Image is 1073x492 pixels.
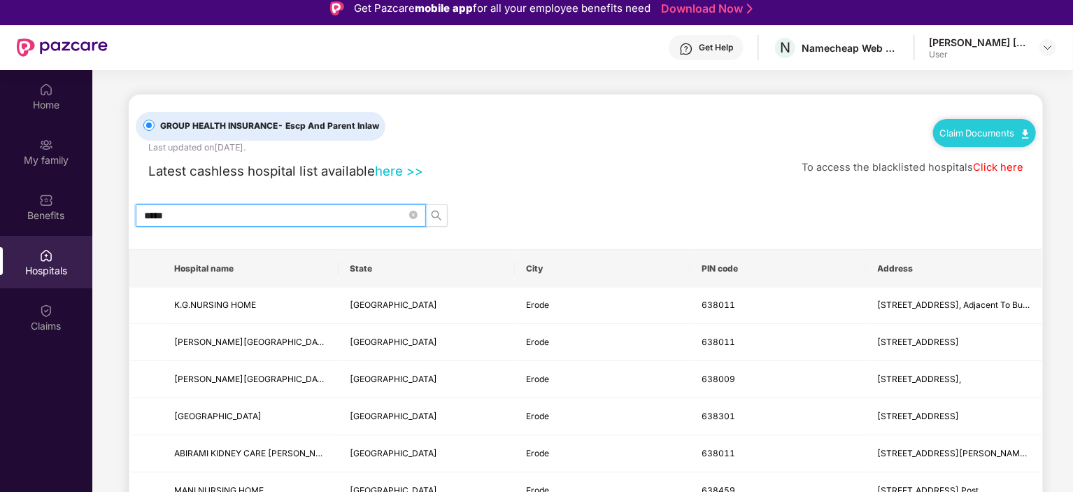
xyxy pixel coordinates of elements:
span: ABIRAMI KIDNEY CARE [PERSON_NAME] HOSPITAL [174,448,381,458]
img: svg+xml;base64,PHN2ZyB3aWR0aD0iMjAiIGhlaWdodD0iMjAiIHZpZXdCb3g9IjAgMCAyMCAyMCIgZmlsbD0ibm9uZSIgeG... [39,138,53,152]
img: svg+xml;base64,PHN2ZyBpZD0iQmVuZWZpdHMiIHhtbG5zPSJodHRwOi8vd3d3LnczLm9yZy8yMDAwL3N2ZyIgd2lkdGg9Ij... [39,193,53,207]
td: ASHOK KRISHNA HOSPITAL [163,398,339,435]
th: Address [867,250,1042,288]
a: Download Now [661,1,748,16]
span: close-circle [409,211,418,219]
td: Tamil Nadu [339,435,514,472]
td: Tamil Nadu [339,398,514,435]
span: [GEOGRAPHIC_DATA] [350,374,437,384]
a: here >> [375,163,423,178]
span: Erode [526,300,549,310]
img: svg+xml;base64,PHN2ZyBpZD0iRHJvcGRvd24tMzJ4MzIiIHhtbG5zPSJodHRwOi8vd3d3LnczLm9yZy8yMDAwL3N2ZyIgd2... [1042,42,1053,53]
div: User [929,49,1027,60]
td: Erode [515,398,690,435]
span: Erode [526,374,549,384]
span: [PERSON_NAME][GEOGRAPHIC_DATA] [174,374,331,384]
img: Logo [330,1,344,15]
div: [PERSON_NAME] [PERSON_NAME] [929,36,1027,49]
span: Latest cashless hospital list available [148,163,375,178]
td: 564, Perundurai Rd [867,324,1042,361]
span: [GEOGRAPHIC_DATA] [350,337,437,347]
span: - Escp And Parent Inlaw [278,120,379,131]
span: Erode [526,411,549,421]
td: DR KUMARASAMY HOSPITAL [163,361,339,398]
a: Claim Documents [940,127,1029,139]
span: [GEOGRAPHIC_DATA] [350,448,437,458]
span: Erode [526,448,549,458]
img: New Pazcare Logo [17,38,108,57]
span: [PERSON_NAME][GEOGRAPHIC_DATA] AND HOSPITALS [174,337,400,347]
td: ABIRAMI KIDNEY CARE DR THANGAVELU HOSPITAL [163,435,339,472]
img: svg+xml;base64,PHN2ZyBpZD0iQ2xhaW0iIHhtbG5zPSJodHRwOi8vd3d3LnczLm9yZy8yMDAwL3N2ZyIgd2lkdGg9IjIwIi... [39,304,53,318]
a: Click here [973,161,1023,174]
span: To access the blacklisted hospitals [802,161,973,174]
span: [STREET_ADDRESS], Adjacent To Bus Stand. [878,300,1055,310]
td: No. 22, Poosari Chennimalai Street, [867,361,1042,398]
span: Erode [526,337,549,347]
span: 638301 [702,411,735,421]
span: N [780,39,790,56]
td: 581-582, BROUGH ROAD, NEAR RAVI THEATRE [867,435,1042,472]
span: K.G.NURSING HOME [174,300,256,310]
img: svg+xml;base64,PHN2ZyBpZD0iSGVscC0zMngzMiIgeG1sbnM9Imh0dHA6Ly93d3cudzMub3JnLzIwMDAvc3ZnIiB3aWR0aD... [679,42,693,56]
img: svg+xml;base64,PHN2ZyB4bWxucz0iaHR0cDovL3d3dy53My5vcmcvMjAwMC9zdmciIHdpZHRoPSIxMC40IiBoZWlnaHQ9Ij... [1022,129,1029,139]
td: 60 A Devapuram Road, Bhavani [867,398,1042,435]
span: 638011 [702,337,735,347]
th: PIN code [690,250,866,288]
td: Erode [515,324,690,361]
span: Address [878,263,1031,274]
strong: mobile app [415,1,473,15]
td: Erode [515,288,690,325]
td: Tamil Nadu [339,324,514,361]
span: Hospital name [174,263,327,274]
th: State [339,250,514,288]
span: [STREET_ADDRESS] [878,411,960,421]
img: Stroke [747,1,753,16]
td: Erode [515,361,690,398]
span: GROUP HEALTH INSURANCE [155,120,385,133]
td: K.G.NURSING HOME [163,288,339,325]
div: Get Help [699,42,733,53]
td: 47, Mettur Road, Adjacent To Bus Stand. [867,288,1042,325]
img: svg+xml;base64,PHN2ZyBpZD0iSG9zcGl0YWxzIiB4bWxucz0iaHR0cDovL3d3dy53My5vcmcvMjAwMC9zdmciIHdpZHRoPS... [39,248,53,262]
td: MAARUTHI MEDICAL CENTRE AND HOSPITALS [163,324,339,361]
td: Erode [515,435,690,472]
img: svg+xml;base64,PHN2ZyBpZD0iSG9tZSIgeG1sbnM9Imh0dHA6Ly93d3cudzMub3JnLzIwMDAvc3ZnIiB3aWR0aD0iMjAiIG... [39,83,53,97]
span: [GEOGRAPHIC_DATA] [350,300,437,310]
span: [STREET_ADDRESS], [878,374,962,384]
div: Last updated on [DATE] . [148,141,246,154]
td: Tamil Nadu [339,361,514,398]
th: City [515,250,690,288]
th: Hospital name [163,250,339,288]
span: [GEOGRAPHIC_DATA] [350,411,437,421]
button: search [425,204,448,227]
span: close-circle [409,209,418,222]
span: search [426,210,447,221]
td: Tamil Nadu [339,288,514,325]
span: [STREET_ADDRESS] [878,337,960,347]
span: 638009 [702,374,735,384]
span: 638011 [702,448,735,458]
div: Namecheap Web services Pvt Ltd [802,41,900,55]
span: 638011 [702,300,735,310]
span: [GEOGRAPHIC_DATA] [174,411,262,421]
